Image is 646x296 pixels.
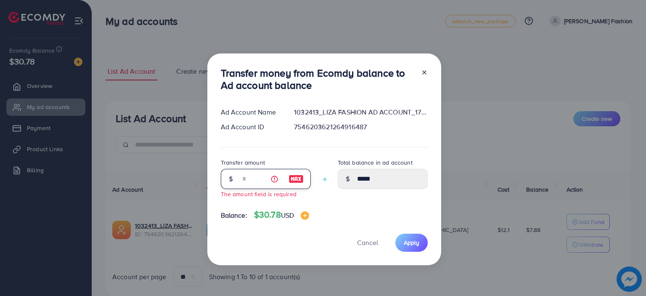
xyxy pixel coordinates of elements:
small: The amount field is required [221,190,297,198]
h4: $30.78 [254,210,309,220]
span: Balance: [221,211,247,220]
span: USD [281,211,294,220]
img: image [301,211,309,220]
div: Ad Account Name [214,107,288,117]
div: 1032413_LIZA FASHION AD ACCOUNT_1756987745322 [287,107,434,117]
div: 7546203621264916487 [287,122,434,132]
span: Apply [404,238,419,247]
label: Total balance in ad account [338,158,413,167]
span: Cancel [357,238,378,247]
label: Transfer amount [221,158,265,167]
button: Cancel [347,234,389,252]
h3: Transfer money from Ecomdy balance to Ad account balance [221,67,414,91]
img: image [289,174,304,184]
div: Ad Account ID [214,122,288,132]
button: Apply [395,234,428,252]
